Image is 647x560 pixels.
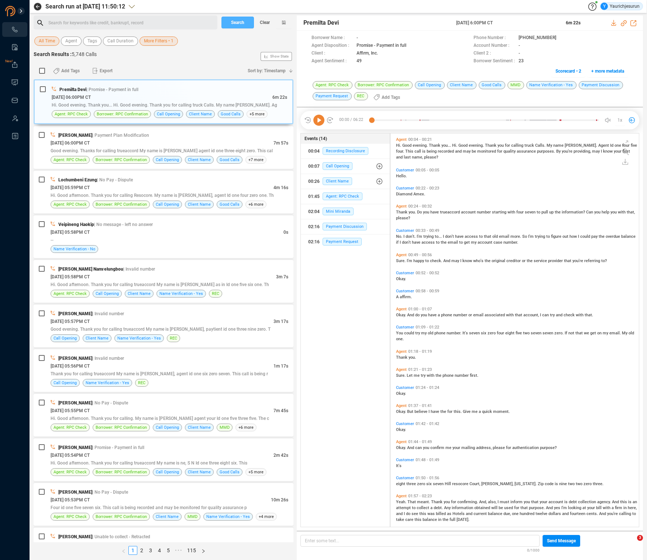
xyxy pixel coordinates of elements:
span: Export [100,65,113,77]
button: More Filters • 1 [140,36,178,46]
span: a [438,313,441,317]
span: So [522,234,528,239]
button: 00:07Call Opening [301,159,390,174]
span: one [615,143,622,148]
span: to [459,240,464,245]
span: [DATE] 05:59PM CT [51,185,90,190]
span: try [415,331,421,335]
span: happy [413,258,425,263]
span: who's [473,258,485,263]
span: I'm [407,258,413,263]
span: trying [423,234,435,239]
span: More Filters • 1 [144,36,173,46]
span: last [404,155,412,160]
span: two [523,331,531,335]
span: Agent: RPC Check [323,192,362,200]
span: quality [503,149,517,154]
span: Client Name [189,111,212,118]
span: with [576,313,585,317]
span: service [534,258,548,263]
span: eight [505,331,516,335]
span: your [614,149,623,154]
span: don't. [406,234,417,239]
span: | Invalid number [123,267,155,272]
span: may [592,149,601,154]
span: have [412,240,421,245]
span: +6 more [245,201,266,208]
span: [DATE] 05:58PM CT [51,230,90,235]
button: Search [221,17,254,28]
button: Clear [254,17,276,28]
span: Good Calls [220,201,240,208]
span: Borrower: RPC Confirmation [96,156,147,163]
span: with [507,210,516,215]
img: prodigal-logo [5,6,46,16]
span: number [477,210,492,215]
span: check. [430,258,443,263]
span: that, [627,210,635,215]
div: 00:04 [308,145,320,157]
li: Visuals [2,75,27,90]
span: seven [525,210,537,215]
button: 02:16Payment Discussion [301,219,390,234]
div: [PERSON_NAME] Namrelungbou| Invalid number[DATE] 05:58PM CT3m 7sHi. Good afternoon. Thank you for... [34,260,293,303]
span: Mini Miranda [323,208,354,215]
span: you're [562,149,574,154]
span: please? [396,216,410,220]
span: out [562,234,569,239]
span: This [405,149,414,154]
span: and [455,149,463,154]
span: My [547,143,553,148]
span: that [484,234,492,239]
span: the [441,240,448,245]
span: Amex. [413,192,425,196]
span: Add Tags [382,91,400,103]
button: Tags [83,36,101,46]
span: Veipineng Haokip [58,222,94,227]
span: | Payment Plan Modification [92,133,149,138]
span: Name Verification - Yes [159,290,203,297]
div: grid [394,135,639,526]
span: call [414,149,422,154]
span: I [578,234,580,239]
span: name, [412,155,424,160]
span: I [400,240,402,245]
span: my [471,240,478,245]
span: trueaccord [440,210,461,215]
span: email [499,234,510,239]
span: Call Opening [96,290,119,297]
span: for [505,143,511,148]
span: Clear [260,17,270,28]
span: may [463,149,472,154]
span: New! [5,54,13,69]
div: 02:04 [308,206,320,218]
span: that. [585,313,593,317]
a: New! [11,61,18,69]
span: seven [543,331,554,335]
span: don't [445,234,455,239]
span: to [425,258,430,263]
span: may [451,258,460,263]
span: my [421,331,428,335]
span: [PERSON_NAME]. [565,143,598,148]
span: providing, [574,149,592,154]
span: number [453,313,468,317]
span: Client Name [188,201,211,208]
span: [DATE] 05:57PM CT [51,319,90,324]
span: -- [51,237,54,243]
span: affirm. [400,295,412,299]
span: Hi. Good afternoon. Thank you for calling Resocore. My name is [PERSON_NAME], agent Id one four z... [51,193,274,198]
button: 00:04Recording Disclosure [301,144,390,159]
span: [DATE] 06:00PM CT [51,140,90,146]
span: number. [447,331,462,335]
span: do [415,313,421,317]
span: All Time [39,36,55,46]
span: get [464,240,471,245]
span: figure [551,234,562,239]
span: don't [402,240,412,245]
span: Call Duration [107,36,134,46]
span: account [478,240,493,245]
span: purposes. [537,149,556,154]
span: | No Pay - Dispute [97,177,133,182]
span: Thank [396,210,409,215]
